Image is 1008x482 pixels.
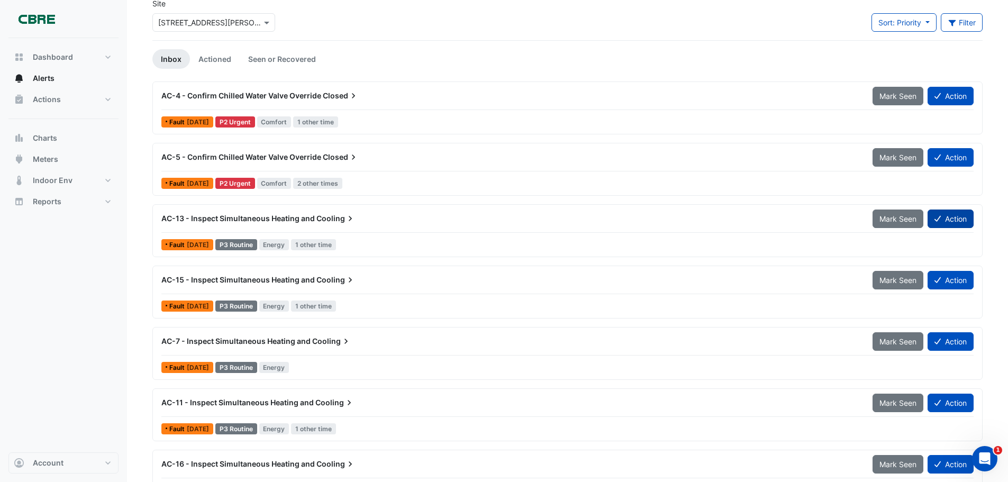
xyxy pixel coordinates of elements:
span: 1 other time [291,239,336,250]
img: Company Logo [13,8,60,30]
button: Action [928,87,974,105]
span: Closed [323,90,359,101]
button: Account [8,452,119,474]
span: Cooling [316,275,356,285]
span: Cooling [312,336,351,347]
span: Mark Seen [879,337,916,346]
span: AC-11 - Inspect Simultaneous Heating and [161,398,314,407]
span: 2 other times [293,178,342,189]
span: Charts [33,133,57,143]
app-icon: Dashboard [14,52,24,62]
button: Mark Seen [873,455,923,474]
span: 1 other time [293,116,338,128]
span: 1 [994,446,1002,454]
button: Mark Seen [873,332,923,351]
span: Fault [169,180,187,187]
button: Filter [941,13,983,32]
div: P2 Urgent [215,178,255,189]
span: Dashboard [33,52,73,62]
span: Tue 16-Sep-2025 10:16 AEST [187,302,209,310]
button: Action [928,210,974,228]
div: P3 Routine [215,301,257,312]
span: AC-13 - Inspect Simultaneous Heating and [161,214,315,223]
span: Reports [33,196,61,207]
span: AC-7 - Inspect Simultaneous Heating and [161,337,311,345]
span: Cooling [316,459,356,469]
button: Reports [8,191,119,212]
span: Tue 16-Sep-2025 07:00 AEST [187,425,209,433]
button: Dashboard [8,47,119,68]
button: Charts [8,128,119,149]
span: Mark Seen [879,398,916,407]
span: Fault [169,119,187,125]
app-icon: Meters [14,154,24,165]
span: Comfort [257,178,292,189]
span: Closed [323,152,359,162]
span: AC-5 - Confirm Chilled Water Valve Override [161,152,321,161]
span: Fri 29-Aug-2025 09:00 AEST [187,179,209,187]
span: AC-15 - Inspect Simultaneous Heating and [161,275,315,284]
span: 1 other time [291,423,336,434]
span: Fault [169,365,187,371]
app-icon: Alerts [14,73,24,84]
span: Alerts [33,73,55,84]
span: 1 other time [291,301,336,312]
a: Seen or Recovered [240,49,324,69]
span: Thu 18-Sep-2025 08:01 AEST [187,118,209,126]
button: Action [928,332,974,351]
span: Actions [33,94,61,105]
button: Sort: Priority [871,13,937,32]
span: Fault [169,303,187,310]
a: Actioned [190,49,240,69]
button: Actions [8,89,119,110]
span: Cooling [316,213,356,224]
div: P3 Routine [215,239,257,250]
span: Energy [259,362,289,373]
span: Indoor Env [33,175,72,186]
button: Meters [8,149,119,170]
span: Mark Seen [879,276,916,285]
button: Mark Seen [873,87,923,105]
span: Wed 17-Sep-2025 07:00 AEST [187,241,209,249]
span: Fault [169,242,187,248]
button: Action [928,455,974,474]
span: Energy [259,423,289,434]
span: Account [33,458,63,468]
button: Mark Seen [873,148,923,167]
span: Energy [259,239,289,250]
iframe: Intercom live chat [972,446,997,471]
button: Indoor Env [8,170,119,191]
a: Inbox [152,49,190,69]
span: Mark Seen [879,92,916,101]
span: Meters [33,154,58,165]
div: P3 Routine [215,423,257,434]
span: Sort: Priority [878,18,921,27]
span: AC-16 - Inspect Simultaneous Heating and [161,459,315,468]
span: AC-4 - Confirm Chilled Water Valve Override [161,91,321,100]
button: Mark Seen [873,210,923,228]
app-icon: Actions [14,94,24,105]
button: Mark Seen [873,271,923,289]
span: Tue 16-Sep-2025 10:00 AEST [187,363,209,371]
span: Mark Seen [879,214,916,223]
span: Energy [259,301,289,312]
div: P2 Urgent [215,116,255,128]
span: Cooling [315,397,355,408]
button: Action [928,271,974,289]
button: Alerts [8,68,119,89]
app-icon: Reports [14,196,24,207]
button: Mark Seen [873,394,923,412]
span: Mark Seen [879,153,916,162]
div: P3 Routine [215,362,257,373]
button: Action [928,394,974,412]
button: Action [928,148,974,167]
span: Mark Seen [879,460,916,469]
app-icon: Indoor Env [14,175,24,186]
app-icon: Charts [14,133,24,143]
span: Fault [169,426,187,432]
span: Comfort [257,116,292,128]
